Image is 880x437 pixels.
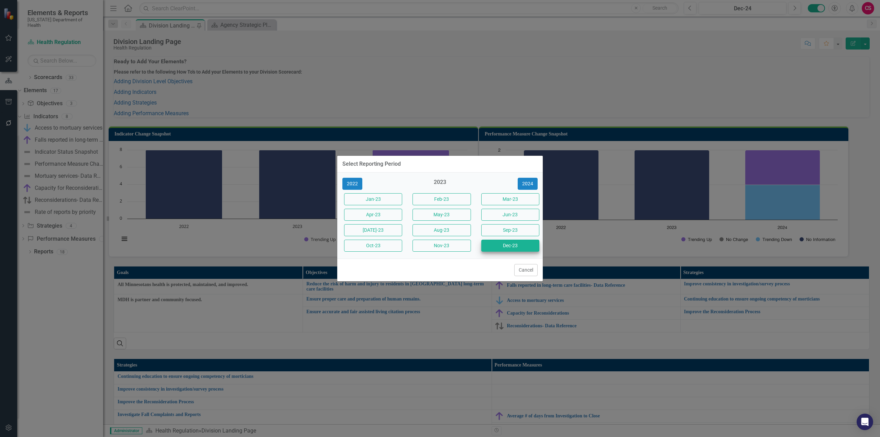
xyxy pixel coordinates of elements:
[342,161,401,167] div: Select Reporting Period
[481,240,539,252] button: Dec-23
[344,224,402,236] button: [DATE]-23
[344,209,402,221] button: Apr-23
[481,224,539,236] button: Sep-23
[518,178,538,190] button: 2024
[344,240,402,252] button: Oct-23
[412,224,471,236] button: Aug-23
[857,414,873,430] div: Open Intercom Messenger
[342,178,362,190] button: 2022
[411,178,469,190] div: 2023
[514,264,538,276] button: Cancel
[412,193,471,205] button: Feb-23
[481,209,539,221] button: Jun-23
[412,240,471,252] button: Nov-23
[412,209,471,221] button: May-23
[481,193,539,205] button: Mar-23
[344,193,402,205] button: Jan-23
